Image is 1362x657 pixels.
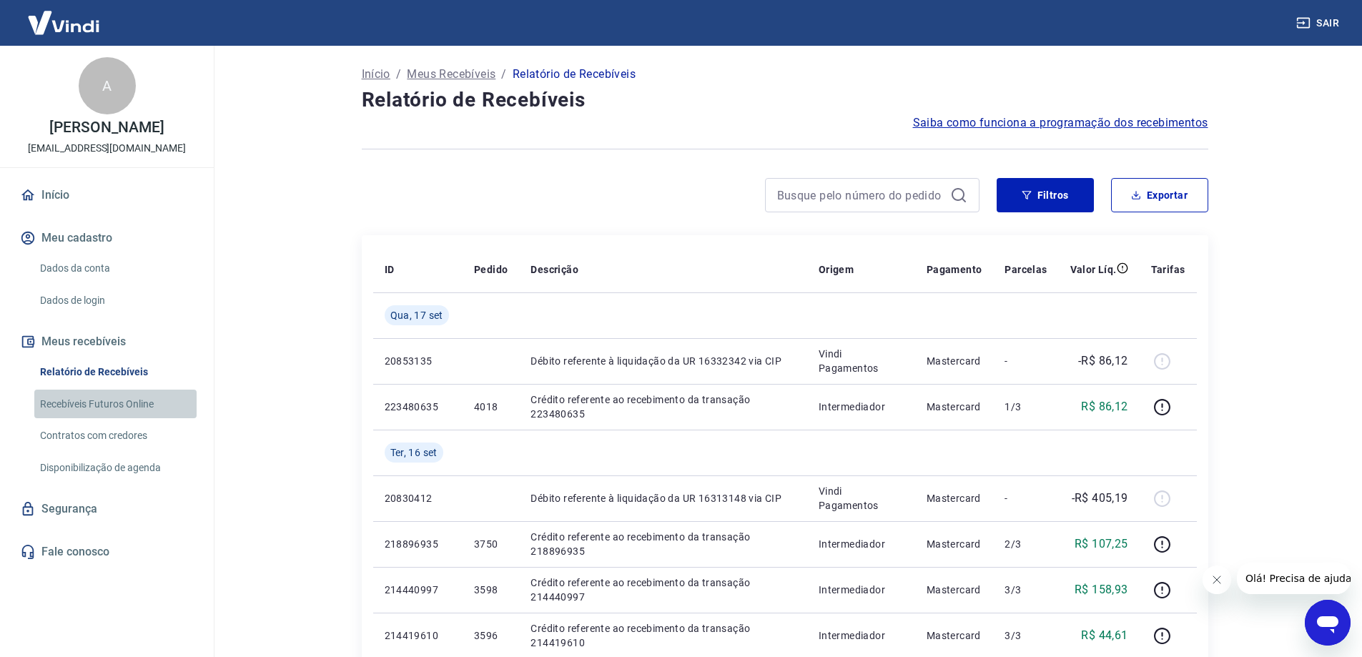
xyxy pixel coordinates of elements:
[1081,398,1127,415] p: R$ 86,12
[1005,400,1047,414] p: 1/3
[1005,583,1047,597] p: 3/3
[390,445,438,460] span: Ter, 16 set
[17,326,197,357] button: Meus recebíveis
[531,354,796,368] p: Débito referente à liquidação da UR 16332342 via CIP
[927,628,982,643] p: Mastercard
[1005,537,1047,551] p: 2/3
[49,120,164,135] p: [PERSON_NAME]
[34,421,197,450] a: Contratos com credores
[396,66,401,83] p: /
[17,222,197,254] button: Meu cadastro
[927,354,982,368] p: Mastercard
[407,66,495,83] a: Meus Recebíveis
[1078,352,1128,370] p: -R$ 86,12
[1070,262,1117,277] p: Valor Líq.
[385,583,451,597] p: 214440997
[1237,563,1351,594] iframe: Mensagem da empresa
[34,286,197,315] a: Dados de login
[474,537,508,551] p: 3750
[513,66,636,83] p: Relatório de Recebíveis
[474,400,508,414] p: 4018
[819,400,904,414] p: Intermediador
[1005,354,1047,368] p: -
[362,86,1208,114] h4: Relatório de Recebíveis
[1005,628,1047,643] p: 3/3
[927,491,982,505] p: Mastercard
[531,392,796,421] p: Crédito referente ao recebimento da transação 223480635
[474,583,508,597] p: 3598
[819,537,904,551] p: Intermediador
[819,262,854,277] p: Origem
[385,537,451,551] p: 218896935
[819,583,904,597] p: Intermediador
[385,491,451,505] p: 20830412
[390,308,443,322] span: Qua, 17 set
[531,621,796,650] p: Crédito referente ao recebimento da transação 214419610
[1293,10,1345,36] button: Sair
[17,1,110,44] img: Vindi
[997,178,1094,212] button: Filtros
[1005,262,1047,277] p: Parcelas
[385,400,451,414] p: 223480635
[913,114,1208,132] a: Saiba como funciona a programação dos recebimentos
[531,491,796,505] p: Débito referente à liquidação da UR 16313148 via CIP
[1075,535,1128,553] p: R$ 107,25
[28,141,186,156] p: [EMAIL_ADDRESS][DOMAIN_NAME]
[385,262,395,277] p: ID
[17,493,197,525] a: Segurança
[1305,600,1351,646] iframe: Botão para abrir a janela de mensagens
[9,10,120,21] span: Olá! Precisa de ajuda?
[17,179,197,211] a: Início
[777,184,944,206] input: Busque pelo número do pedido
[927,400,982,414] p: Mastercard
[1075,581,1128,598] p: R$ 158,93
[17,536,197,568] a: Fale conosco
[474,628,508,643] p: 3596
[34,390,197,419] a: Recebíveis Futuros Online
[79,57,136,114] div: A
[362,66,390,83] a: Início
[34,453,197,483] a: Disponibilização de agenda
[1081,627,1127,644] p: R$ 44,61
[1151,262,1185,277] p: Tarifas
[34,254,197,283] a: Dados da conta
[474,262,508,277] p: Pedido
[927,583,982,597] p: Mastercard
[1005,491,1047,505] p: -
[927,537,982,551] p: Mastercard
[819,347,904,375] p: Vindi Pagamentos
[927,262,982,277] p: Pagamento
[1072,490,1128,507] p: -R$ 405,19
[1111,178,1208,212] button: Exportar
[501,66,506,83] p: /
[385,354,451,368] p: 20853135
[531,530,796,558] p: Crédito referente ao recebimento da transação 218896935
[34,357,197,387] a: Relatório de Recebíveis
[385,628,451,643] p: 214419610
[531,262,578,277] p: Descrição
[1203,565,1231,594] iframe: Fechar mensagem
[819,484,904,513] p: Vindi Pagamentos
[819,628,904,643] p: Intermediador
[531,576,796,604] p: Crédito referente ao recebimento da transação 214440997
